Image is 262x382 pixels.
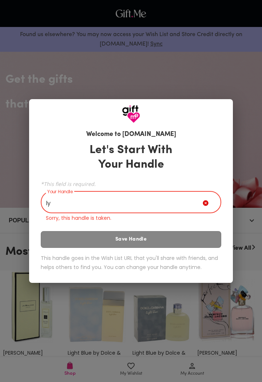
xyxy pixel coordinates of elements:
p: Sorry, this handle is taken. [46,214,216,222]
h6: Welcome to [DOMAIN_NAME] [86,130,176,140]
h3: Let's Start With Your Handle [80,143,182,172]
img: GiftMe Logo [122,105,140,123]
h6: This handle goes in the Wish List URL that you'll share with friends, and helps others to find yo... [41,254,221,272]
span: *This field is required. [41,180,221,187]
input: Your Handle [41,193,203,213]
